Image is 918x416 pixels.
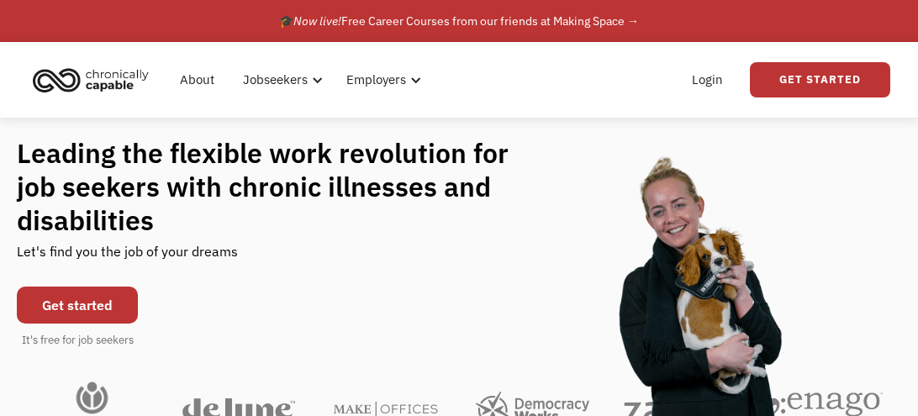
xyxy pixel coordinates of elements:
a: Get started [17,287,138,324]
a: Get Started [750,62,890,97]
div: Employers [336,53,426,107]
div: Let's find you the job of your dreams [17,237,238,278]
img: Chronically Capable logo [28,61,154,98]
div: Employers [346,70,406,90]
div: It's free for job seekers [22,332,134,349]
a: About [170,53,224,107]
div: 🎓 Free Career Courses from our friends at Making Space → [279,11,639,31]
h1: Leading the flexible work revolution for job seekers with chronic illnesses and disabilities [17,136,547,237]
em: Now live! [293,13,341,29]
div: Jobseekers [243,70,308,90]
div: Jobseekers [233,53,328,107]
a: Login [682,53,733,107]
a: home [28,61,161,98]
